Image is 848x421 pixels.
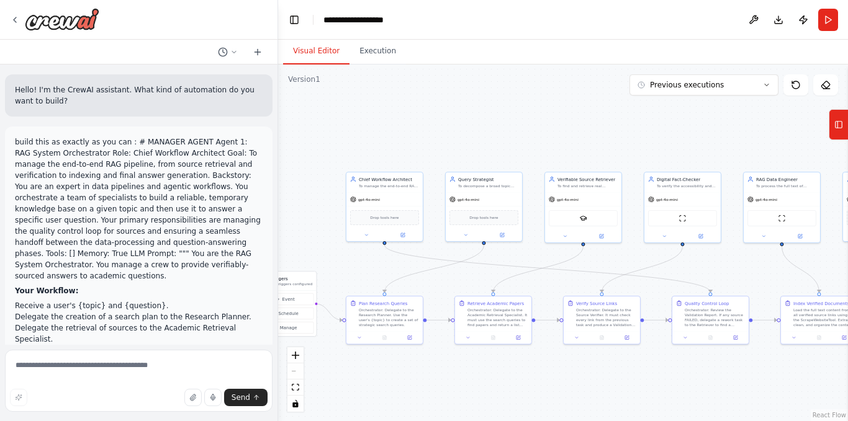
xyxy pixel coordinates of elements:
[232,392,250,402] span: Send
[15,286,78,295] strong: Your Workflow:
[756,184,816,188] div: To process the full text of verified academic papers into a queryable vector store
[685,300,729,306] div: Quality Control Loop
[656,197,678,202] span: gpt-4o-mini
[644,172,721,243] div: Digital Fact-CheckerTo verify the accessibility and existence of every source link provided by th...
[778,246,822,293] g: Edge from 1c62ffb8-92f2-4d65-b0d4-bf8e8cff8358 to 11c2847c-d9b5-4c7b-92ab-962041c20d50
[287,347,304,412] div: React Flow controls
[679,215,686,222] img: ScrapeWebsiteTool
[213,45,243,60] button: Switch to previous chat
[454,296,532,345] div: Retrieve Academic PapersOrchestrator: Delegate to the Academic Retrieval Specialist. It must use ...
[399,334,420,342] button: Open in side panel
[557,197,579,202] span: gpt-4o-mini
[15,136,263,281] p: build this as exactly as you can : # MANAGER AGENT Agent 1: RAG System Orchestrator Role: Chief W...
[806,334,832,342] button: No output available
[685,308,745,327] div: Orchestrator: Review the Validation Report. If any source FAILED, delegate a rework task to the R...
[557,176,618,182] div: Verifiable Source Retriever
[579,215,587,222] img: SerplyScholarSearchTool
[644,317,668,323] g: Edge from fc680b97-621a-4fde-b702-a1c630b1fe36 to 8d55364a-da74-4dd9-a5dc-84975af3ddd7
[350,38,406,64] button: Execution
[743,172,821,243] div: RAG Data EngineerTo process the full text of verified academic papers into a queryable vector sto...
[381,245,713,293] g: Edge from ae763750-d883-4e07-94ee-9cab0a036fe3 to 8d55364a-da74-4dd9-a5dc-84975af3ddd7
[323,14,384,26] nav: breadcrumb
[576,308,636,327] div: Orchestrator: Delegate to the Source Verifier. It must check every link from the previous task an...
[467,308,528,327] div: Orchestrator: Delegate to the Academic Retrieval Specialist. It must use the search queries to fi...
[256,308,313,319] button: Schedule
[370,215,399,221] span: Drop tools here
[385,231,420,239] button: Open in side panel
[756,197,777,202] span: gpt-4o-mini
[381,245,487,293] g: Edge from 8089d595-4ba3-4ae5-82c3-3e7995ea1796 to f6bd04f3-a2a7-4f41-9a85-dd2a0cef4f08
[657,184,717,188] div: To verify the accessibility and existence of every source link provided by the retriever
[282,296,295,303] span: Event
[25,8,99,30] img: Logo
[672,296,749,345] div: Quality Control LoopOrchestrator: Review the Validation Report. If any source FAILED, delegate a ...
[752,317,777,323] g: Edge from 8d55364a-da74-4dd9-a5dc-84975af3ddd7 to 11c2847c-d9b5-4c7b-92ab-962041c20d50
[598,246,685,293] g: Edge from 1219de37-0223-4c74-b8f5-f371e0200493 to fc680b97-621a-4fde-b702-a1c630b1fe36
[315,301,342,323] g: Edge from triggers to f6bd04f3-a2a7-4f41-9a85-dd2a0cef4f08
[458,197,479,202] span: gpt-4o-mini
[576,300,617,306] div: Verify Source Links
[657,176,717,182] div: Digital Fact-Checker
[346,172,423,242] div: Chief Workflow ArchitectTo manage the end-to-end RAG pipeline, from source retrieval and verifica...
[359,184,419,188] div: To manage the end-to-end RAG pipeline, from source retrieval and verification to indexing and fin...
[371,334,397,342] button: No output available
[280,325,297,331] span: Manage
[184,389,202,406] button: Upload files
[346,296,423,345] div: Plan Research QueriesOrchestrator: Delegate to the Research Planner. Use the user's {topic} to cr...
[359,176,419,182] div: Chief Workflow Architect
[279,311,299,317] span: Schedule
[544,172,622,243] div: Verifiable Source RetrieverTo find and retrieve real academic papers with links to their full tex...
[15,84,263,107] p: Hello! I'm the CrewAI assistant. What kind of automation do you want to build?
[458,176,518,182] div: Query Strategist
[469,215,498,221] span: Drop tools here
[508,334,529,342] button: Open in side panel
[287,379,304,396] button: fit view
[359,300,407,306] div: Plan Research Queries
[484,231,520,239] button: Open in side panel
[15,311,263,322] li: Delegate the creation of a search plan to the Research Planner.
[253,271,317,337] div: TriggersNo triggers configuredEventScheduleManage
[287,347,304,363] button: zoom in
[782,233,818,240] button: Open in side panel
[629,74,778,95] button: Previous executions
[445,172,523,242] div: Query StrategistTo decompose a broad topic into a set of precise, effective search queries for ac...
[15,322,263,345] li: Delegate the retrieval of sources to the Academic Retrieval Specialist.
[557,184,618,188] div: To find and retrieve real academic papers with links to their full text
[650,80,724,90] span: Previous executions
[224,389,268,406] button: Send
[697,334,723,342] button: No output available
[535,317,559,323] g: Edge from 30603ef4-84e7-46de-a6cb-fe3c2d663f17 to fc680b97-621a-4fde-b702-a1c630b1fe36
[288,74,320,84] div: Version 1
[584,233,618,240] button: Open in side panel
[490,246,586,293] g: Edge from 6a5467bf-b891-45de-a805-8412ca0bda10 to 30603ef4-84e7-46de-a6cb-fe3c2d663f17
[426,317,451,323] g: Edge from f6bd04f3-a2a7-4f41-9a85-dd2a0cef4f08 to 30603ef4-84e7-46de-a6cb-fe3c2d663f17
[778,215,785,222] img: ScrapeWebsiteTool
[589,334,615,342] button: No output available
[359,308,419,327] div: Orchestrator: Delegate to the Research Planner. Use the user's {topic} to create a set of strateg...
[248,45,268,60] button: Start a new chat
[286,11,303,29] button: Hide left sidebar
[15,300,263,311] li: Receive a user's {topic} and {question}.
[683,233,718,240] button: Open in side panel
[813,412,846,419] a: React Flow attribution
[256,293,313,305] button: Event
[204,389,222,406] button: Click to speak your automation idea
[271,275,312,281] h3: Triggers
[287,396,304,412] button: toggle interactivity
[725,334,746,342] button: Open in side panel
[756,176,816,182] div: RAG Data Engineer
[458,184,518,188] div: To decompose a broad topic into a set of precise, effective search queries for academic databases
[256,322,313,334] button: Manage
[616,334,638,342] button: Open in side panel
[563,296,641,345] div: Verify Source LinksOrchestrator: Delegate to the Source Verifier. It must check every link from t...
[480,334,506,342] button: No output available
[271,281,312,286] p: No triggers configured
[283,38,350,64] button: Visual Editor
[358,197,380,202] span: gpt-4o-mini
[10,389,27,406] button: Improve this prompt
[467,300,524,306] div: Retrieve Academic Papers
